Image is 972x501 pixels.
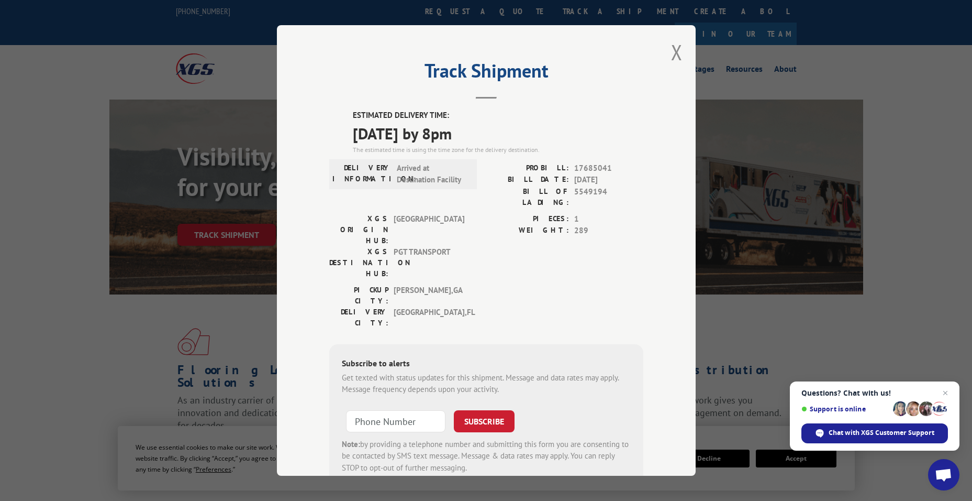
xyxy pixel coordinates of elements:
label: ESTIMATED DELIVERY TIME: [353,110,643,122]
span: Close chat [939,387,952,399]
label: XGS DESTINATION HUB: [329,246,388,279]
span: 17685041 [574,162,643,174]
h2: Track Shipment [329,63,643,83]
strong: Note: [342,439,360,449]
label: PICKUP CITY: [329,284,388,306]
label: BILL DATE: [486,174,569,186]
span: PGT TRANSPORT [394,246,464,279]
label: DELIVERY INFORMATION: [332,162,392,186]
input: Phone Number [346,410,445,432]
label: XGS ORIGIN HUB: [329,213,388,246]
span: 1 [574,213,643,225]
button: Close modal [671,38,683,66]
span: 289 [574,225,643,237]
label: DELIVERY CITY: [329,306,388,328]
div: Chat with XGS Customer Support [801,423,948,443]
div: by providing a telephone number and submitting this form you are consenting to be contacted by SM... [342,438,631,474]
label: WEIGHT: [486,225,569,237]
span: [DATE] [574,174,643,186]
div: Open chat [928,459,959,491]
span: [GEOGRAPHIC_DATA] [394,213,464,246]
span: [PERSON_NAME] , GA [394,284,464,306]
span: Arrived at Destination Facility [397,162,467,186]
label: PIECES: [486,213,569,225]
span: [DATE] by 8pm [353,121,643,145]
span: 5549194 [574,186,643,208]
span: [GEOGRAPHIC_DATA] , FL [394,306,464,328]
span: Chat with XGS Customer Support [829,428,934,438]
div: The estimated time is using the time zone for the delivery destination. [353,145,643,154]
label: BILL OF LADING: [486,186,569,208]
span: Support is online [801,405,889,413]
div: Subscribe to alerts [342,356,631,372]
div: Get texted with status updates for this shipment. Message and data rates may apply. Message frequ... [342,372,631,395]
label: PROBILL: [486,162,569,174]
span: Questions? Chat with us! [801,389,948,397]
button: SUBSCRIBE [454,410,515,432]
